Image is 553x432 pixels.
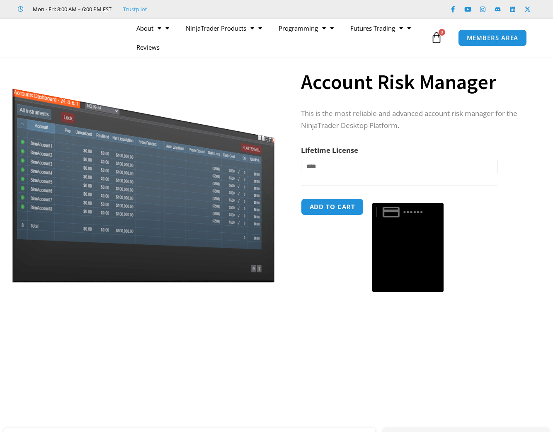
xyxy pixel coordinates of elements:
[270,19,342,38] a: Programming
[301,108,532,132] p: This is the most reliable and advanced account risk manager for the NinjaTrader Desktop Platform.
[404,208,424,217] text: ••••••
[301,145,358,155] label: Lifetime License
[177,19,270,38] a: NinjaTrader Products
[467,35,519,41] span: MEMBERS AREA
[128,19,177,38] a: About
[372,203,444,292] button: Buy with GPay
[301,68,532,97] h1: Account Risk Manager
[22,23,111,53] img: LogoAI | Affordable Indicators – NinjaTrader
[439,29,445,36] span: 0
[31,4,112,14] span: Mon - Fri: 8:00 AM – 6:00 PM EST
[301,362,532,425] iframe: Prerender PayPal Message 1
[342,19,419,38] a: Futures Trading
[123,4,147,14] a: Trustpilot
[301,297,532,359] iframe: PayPal Message 1
[10,71,276,283] img: Screenshot 2024-08-26 15462845454
[458,29,527,46] a: MEMBERS AREA
[128,19,429,57] nav: Menu
[371,197,445,198] iframe: Secure payment input frame
[128,38,168,57] a: Reviews
[301,198,364,215] button: Add to cart
[418,26,455,50] a: 0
